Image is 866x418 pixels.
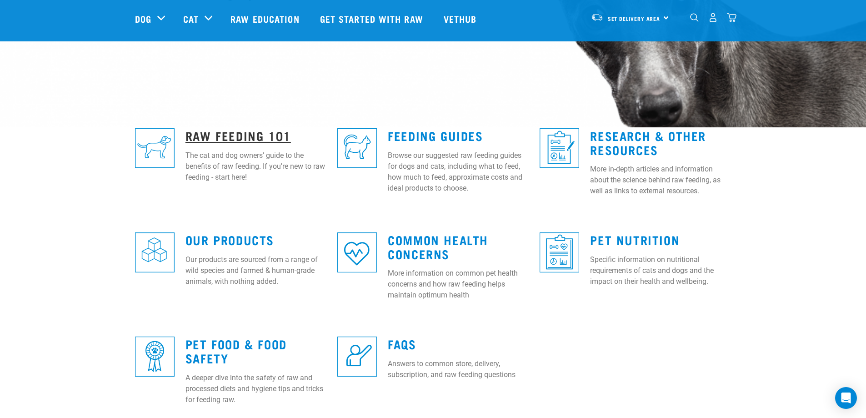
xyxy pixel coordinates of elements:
[185,373,326,405] p: A deeper dive into the safety of raw and processed diets and hygiene tips and tricks for feeding ...
[388,268,529,301] p: More information on common pet health concerns and how raw feeding helps maintain optimum health
[608,17,661,20] span: Set Delivery Area
[388,358,529,380] p: Answers to common store, delivery, subscription, and raw feeding questions
[135,128,175,168] img: re-icons-dog3-sq-blue.png
[690,13,699,22] img: home-icon-1@2x.png
[590,236,680,243] a: Pet Nutrition
[708,13,718,22] img: user.png
[388,236,488,257] a: Common Health Concerns
[185,254,326,287] p: Our products are sourced from a range of wild species and farmed & human-grade animals, with noth...
[435,0,488,37] a: Vethub
[135,337,175,376] img: re-icons-rosette-sq-blue.png
[337,337,377,376] img: re-icons-faq-sq-blue.png
[337,128,377,168] img: re-icons-cat2-sq-blue.png
[388,132,483,139] a: Feeding Guides
[388,150,529,194] p: Browse our suggested raw feeding guides for dogs and cats, including what to feed, how much to fe...
[727,13,736,22] img: home-icon@2x.png
[337,232,377,272] img: re-icons-heart-sq-blue.png
[311,0,435,37] a: Get started with Raw
[221,0,310,37] a: Raw Education
[590,132,706,153] a: Research & Other Resources
[540,232,579,272] img: re-icons-healthcheck3-sq-blue.png
[590,164,731,196] p: More in-depth articles and information about the science behind raw feeding, as well as links to ...
[135,232,175,272] img: re-icons-cubes2-sq-blue.png
[388,340,416,347] a: FAQs
[835,387,857,409] div: Open Intercom Messenger
[183,12,199,25] a: Cat
[185,236,274,243] a: Our Products
[185,340,287,361] a: Pet Food & Food Safety
[185,150,326,183] p: The cat and dog owners' guide to the benefits of raw feeding. If you're new to raw feeding - star...
[185,132,291,139] a: Raw Feeding 101
[590,254,731,287] p: Specific information on nutritional requirements of cats and dogs and the impact on their health ...
[591,13,603,21] img: van-moving.png
[540,128,579,168] img: re-icons-healthcheck1-sq-blue.png
[135,12,151,25] a: Dog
